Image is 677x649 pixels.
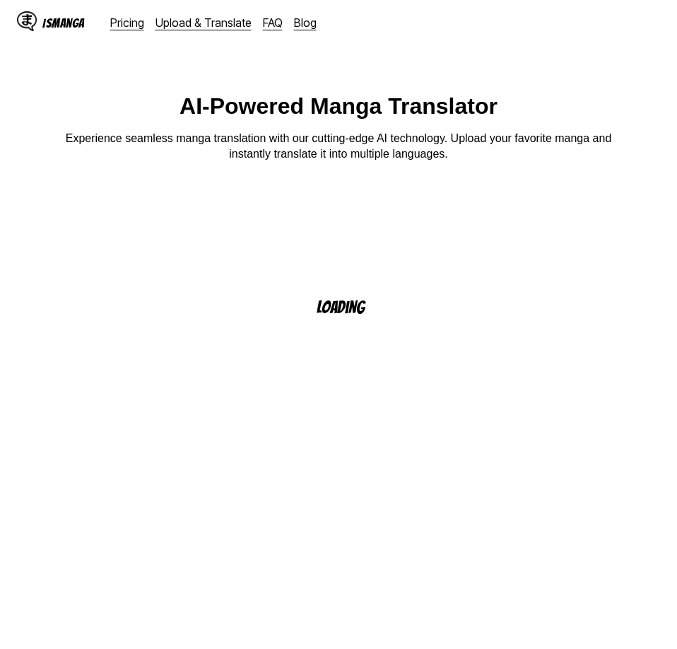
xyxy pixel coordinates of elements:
[179,93,498,119] h1: AI-Powered Manga Translator
[155,16,252,30] a: Upload & Translate
[110,16,144,30] a: Pricing
[42,16,85,30] div: IsManga
[17,11,110,34] a: IsManga LogoIsManga
[56,131,621,163] p: Experience seamless manga translation with our cutting-edge AI technology. Upload your favorite m...
[317,298,383,316] p: Loading
[263,16,283,30] a: FAQ
[17,11,37,31] img: IsManga Logo
[294,16,317,30] a: Blog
